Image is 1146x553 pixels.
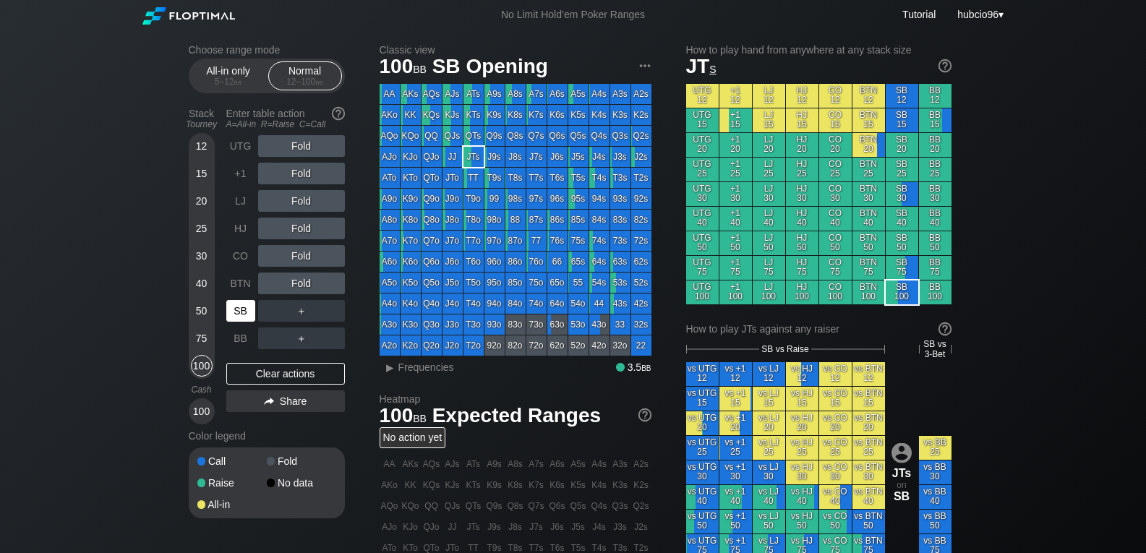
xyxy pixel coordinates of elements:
[430,56,550,80] span: SB Opening
[589,126,610,146] div: Q4s
[719,158,752,181] div: +1 25
[463,293,484,314] div: T4o
[422,252,442,272] div: Q6o
[267,456,336,466] div: Fold
[226,102,345,135] div: Enter table action
[891,442,912,463] img: icon-avatar.b40e07d9.svg
[719,256,752,280] div: +1 75
[631,189,651,209] div: 92s
[886,256,918,280] div: SB 75
[401,147,421,167] div: KJo
[401,126,421,146] div: KQo
[226,163,255,184] div: +1
[198,77,259,87] div: 5 – 12
[610,314,630,335] div: 33
[568,147,589,167] div: J5s
[819,256,852,280] div: CO 75
[380,293,400,314] div: A4o
[610,126,630,146] div: Q3s
[886,84,918,108] div: SB 12
[631,293,651,314] div: 42s
[819,182,852,206] div: CO 30
[547,84,568,104] div: A6s
[786,207,818,231] div: HJ 40
[686,207,719,231] div: UTG 40
[819,108,852,132] div: CO 15
[505,210,526,230] div: 88
[505,231,526,251] div: 87o
[631,84,651,104] div: A2s
[422,293,442,314] div: Q4o
[401,252,421,272] div: K6o
[547,273,568,293] div: 65o
[886,182,918,206] div: SB 30
[937,58,953,74] img: help.32db89a4.svg
[484,293,505,314] div: 94o
[686,158,719,181] div: UTG 25
[686,133,719,157] div: UTG 20
[463,273,484,293] div: T5o
[484,231,505,251] div: 97o
[568,335,589,356] div: 52o
[191,273,213,294] div: 40
[272,62,338,90] div: Normal
[547,105,568,125] div: K6s
[380,335,400,356] div: A2o
[191,163,213,184] div: 15
[753,133,785,157] div: LJ 20
[258,327,345,349] div: ＋
[463,84,484,104] div: ATs
[819,207,852,231] div: CO 40
[264,398,274,406] img: share.864f2f62.svg
[919,231,952,255] div: BB 50
[631,252,651,272] div: 62s
[852,133,885,157] div: BTN 20
[463,105,484,125] div: KTs
[886,207,918,231] div: SB 40
[422,210,442,230] div: Q8o
[463,252,484,272] div: T6o
[191,218,213,239] div: 25
[505,147,526,167] div: J8s
[631,105,651,125] div: K2s
[463,231,484,251] div: T7o
[442,293,463,314] div: J4o
[568,84,589,104] div: A5s
[505,168,526,188] div: T8s
[463,210,484,230] div: T8o
[258,245,345,267] div: Fold
[631,126,651,146] div: Q2s
[589,273,610,293] div: 54s
[686,84,719,108] div: UTG 12
[505,293,526,314] div: 84o
[226,119,345,129] div: A=All-in R=Raise C=Call
[852,231,885,255] div: BTN 50
[526,105,547,125] div: K7s
[753,207,785,231] div: LJ 40
[505,335,526,356] div: 82o
[631,314,651,335] div: 32s
[401,210,421,230] div: K8o
[526,335,547,356] div: 72o
[589,147,610,167] div: J4s
[380,314,400,335] div: A3o
[786,231,818,255] div: HJ 50
[547,168,568,188] div: T6s
[919,108,952,132] div: BB 15
[315,77,323,87] span: bb
[568,105,589,125] div: K5s
[505,252,526,272] div: 86o
[422,314,442,335] div: Q3o
[902,9,936,20] a: Tutorial
[422,147,442,167] div: QJo
[526,84,547,104] div: A7s
[505,314,526,335] div: 83o
[195,62,262,90] div: All-in only
[463,335,484,356] div: T2o
[631,231,651,251] div: 72s
[401,105,421,125] div: KK
[819,231,852,255] div: CO 50
[226,218,255,239] div: HJ
[442,126,463,146] div: QJs
[526,210,547,230] div: 87s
